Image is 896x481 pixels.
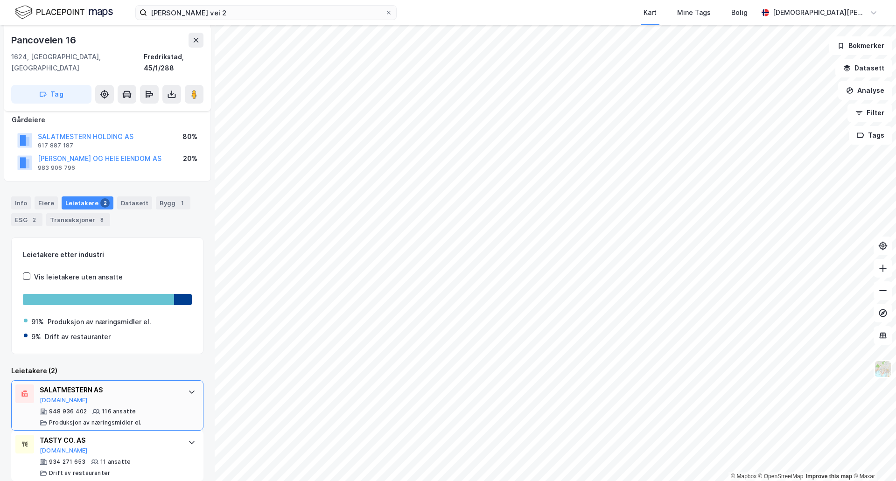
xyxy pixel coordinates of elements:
div: Produksjon av næringsmidler el. [48,316,151,328]
div: 91% [31,316,44,328]
div: Bygg [156,196,190,209]
button: Tags [849,126,892,145]
div: 1 [177,198,187,208]
div: [DEMOGRAPHIC_DATA][PERSON_NAME] [773,7,866,18]
div: 917 887 187 [38,142,73,149]
div: Leietakere etter industri [23,249,192,260]
div: Kart [644,7,657,18]
div: Info [11,196,31,209]
div: 1624, [GEOGRAPHIC_DATA], [GEOGRAPHIC_DATA] [11,51,144,74]
div: Drift av restauranter [45,331,111,342]
button: Datasett [835,59,892,77]
div: Eiere [35,196,58,209]
div: Vis leietakere uten ansatte [34,272,123,283]
div: 2 [29,215,39,224]
img: logo.f888ab2527a4732fd821a326f86c7f29.svg [15,4,113,21]
div: 948 936 402 [49,408,87,415]
div: Pancoveien 16 [11,33,77,48]
button: Bokmerker [829,36,892,55]
a: Mapbox [731,473,756,480]
button: Filter [847,104,892,122]
div: TASTY CO. AS [40,435,179,446]
div: Bolig [731,7,748,18]
a: Improve this map [806,473,852,480]
div: Mine Tags [677,7,711,18]
div: Produksjon av næringsmidler el. [49,419,141,426]
div: 8 [97,215,106,224]
div: 20% [183,153,197,164]
div: 2 [100,198,110,208]
div: Drift av restauranter [49,469,110,477]
div: 934 271 653 [49,458,85,466]
a: OpenStreetMap [758,473,804,480]
button: Tag [11,85,91,104]
div: Datasett [117,196,152,209]
button: [DOMAIN_NAME] [40,447,88,454]
div: SALATMESTERN AS [40,384,179,396]
div: 116 ansatte [102,408,136,415]
div: ESG [11,213,42,226]
input: Søk på adresse, matrikkel, gårdeiere, leietakere eller personer [147,6,385,20]
div: Fredrikstad, 45/1/288 [144,51,203,74]
img: Z [874,360,892,378]
div: Leietakere [62,196,113,209]
div: 11 ansatte [100,458,131,466]
div: 983 906 796 [38,164,75,172]
div: 80% [182,131,197,142]
div: Gårdeiere [12,114,203,125]
div: 9% [31,331,41,342]
button: [DOMAIN_NAME] [40,397,88,404]
div: Kontrollprogram for chat [849,436,896,481]
button: Analyse [838,81,892,100]
div: Leietakere (2) [11,365,203,376]
iframe: Chat Widget [849,436,896,481]
div: Transaksjoner [46,213,110,226]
